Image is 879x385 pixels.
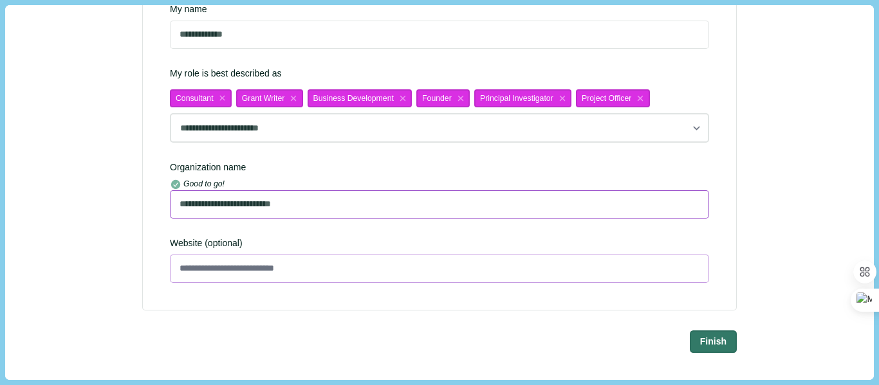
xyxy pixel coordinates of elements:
div: Organization name [170,161,709,174]
button: close [217,93,228,104]
button: Finish [690,330,737,353]
span: Project Officer [582,94,631,103]
button: close [455,93,467,104]
button: close [397,93,409,104]
button: close [557,93,568,104]
button: close [288,93,300,104]
span: Grant Writer [242,94,284,103]
span: Consultant [176,94,214,103]
div: My name [170,3,709,16]
span: Founder [422,94,452,103]
div: Good to go! [183,179,225,190]
span: Business Development [313,94,394,103]
div: My role is best described as [170,67,709,143]
button: close [635,93,647,104]
span: Website (optional) [170,237,709,250]
span: Principal Investigator [480,94,553,103]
